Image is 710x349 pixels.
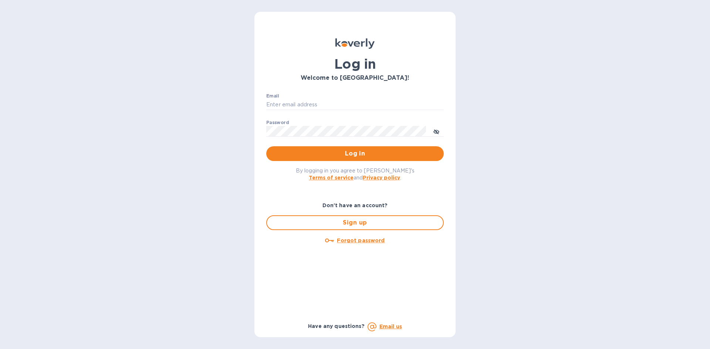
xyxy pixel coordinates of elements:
[335,38,375,49] img: Koverly
[363,175,400,181] a: Privacy policy
[266,120,289,125] label: Password
[266,146,444,161] button: Log in
[266,94,279,98] label: Email
[429,124,444,138] button: toggle password visibility
[296,168,415,181] span: By logging in you agree to [PERSON_NAME]'s and .
[308,323,365,329] b: Have any questions?
[266,99,444,110] input: Enter email address
[309,175,354,181] a: Terms of service
[379,324,402,329] a: Email us
[266,56,444,72] h1: Log in
[273,218,437,227] span: Sign up
[266,75,444,82] h3: Welcome to [GEOGRAPHIC_DATA]!
[266,215,444,230] button: Sign up
[272,149,438,158] span: Log in
[322,202,388,208] b: Don't have an account?
[337,237,385,243] u: Forgot password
